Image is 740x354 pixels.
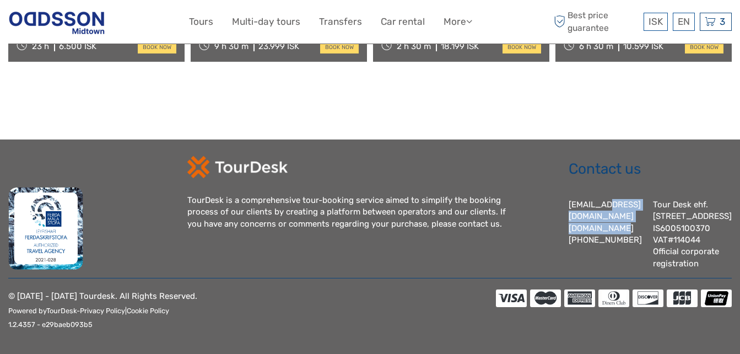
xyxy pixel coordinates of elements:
[8,289,197,332] p: © [DATE] - [DATE] Tourdesk. All Rights Reserved.
[569,223,634,233] a: [DOMAIN_NAME]
[718,16,727,27] span: 3
[258,41,299,51] div: 23.999 ISK
[496,289,732,307] img: accepted cards
[127,307,169,315] a: Cookie Policy
[189,14,213,30] a: Tours
[214,41,249,51] span: 9 h 30 m
[653,199,732,270] div: Tour Desk ehf. [STREET_ADDRESS] IS6005100370 VAT#114044
[8,307,169,315] small: Powered by - |
[397,41,431,51] span: 2 h 30 m
[138,41,176,53] a: book now
[127,17,140,30] button: Open LiveChat chat widget
[32,41,49,51] span: 23 h
[441,41,479,51] div: 18.199 ISK
[187,156,287,178] img: td-logo-white.png
[59,41,96,51] div: 6.500 ISK
[673,13,695,31] div: EN
[8,187,83,270] img: fms.png
[8,320,93,329] small: 1.2.4357 - e29baeb093b5
[579,41,613,51] span: 6 h 30 m
[232,14,300,30] a: Multi-day tours
[15,19,125,28] p: We're away right now. Please check back later!
[319,14,362,30] a: Transfers
[444,14,472,30] a: More
[503,41,541,53] a: book now
[320,41,359,53] a: book now
[623,41,663,51] div: 10.599 ISK
[381,14,425,30] a: Car rental
[569,160,732,178] h2: Contact us
[569,199,642,270] div: [EMAIL_ADDRESS][DOMAIN_NAME] [PHONE_NUMBER]
[653,246,719,268] a: Official corporate registration
[685,41,723,53] a: book now
[46,307,77,315] a: TourDesk
[187,195,518,230] div: TourDesk is a comprehensive tour-booking service aimed to simplify the booking process of our cli...
[649,16,663,27] span: ISK
[8,8,105,35] img: Reykjavik Residence
[551,9,641,34] span: Best price guarantee
[80,307,125,315] a: Privacy Policy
